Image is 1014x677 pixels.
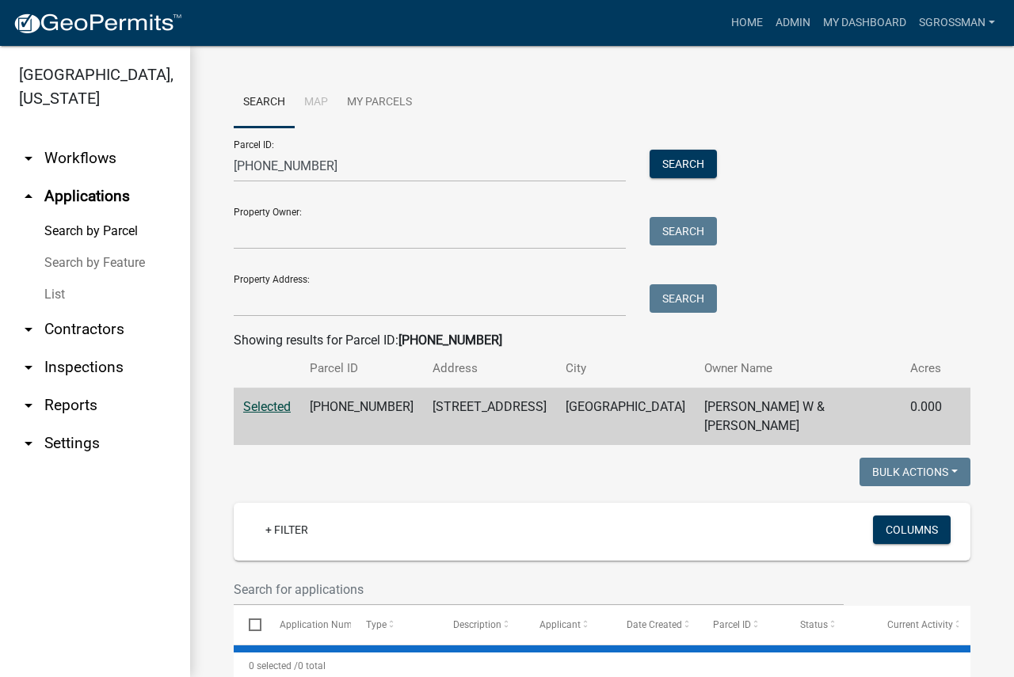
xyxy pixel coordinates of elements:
datatable-header-cell: Parcel ID [698,606,785,644]
i: arrow_drop_up [19,187,38,206]
a: + Filter [253,515,321,544]
span: Status [800,619,828,630]
strong: [PHONE_NUMBER] [398,333,502,348]
a: Search [234,78,295,128]
datatable-header-cell: Date Created [612,606,699,644]
div: Showing results for Parcel ID: [234,331,970,350]
th: Acres [901,350,951,387]
i: arrow_drop_down [19,320,38,339]
i: arrow_drop_down [19,358,38,377]
datatable-header-cell: Type [351,606,438,644]
datatable-header-cell: Current Activity [871,606,959,644]
span: Applicant [539,619,581,630]
a: Admin [769,8,817,38]
span: Type [366,619,387,630]
td: [PHONE_NUMBER] [300,388,423,446]
datatable-header-cell: Applicant [524,606,612,644]
i: arrow_drop_down [19,149,38,168]
button: Columns [873,515,951,544]
i: arrow_drop_down [19,434,38,453]
span: Application Number [280,619,366,630]
datatable-header-cell: Application Number [264,606,351,644]
span: Current Activity [887,619,953,630]
button: Search [650,284,717,313]
a: Selected [243,399,291,414]
a: My Dashboard [817,8,913,38]
td: [PERSON_NAME] W & [PERSON_NAME] [695,388,901,446]
span: Description [453,619,501,630]
a: Home [725,8,769,38]
td: [GEOGRAPHIC_DATA] [556,388,695,446]
i: arrow_drop_down [19,396,38,415]
span: 0 selected / [249,660,298,671]
a: My Parcels [337,78,421,128]
datatable-header-cell: Select [234,606,264,644]
td: [STREET_ADDRESS] [423,388,556,446]
th: Address [423,350,556,387]
datatable-header-cell: Status [785,606,872,644]
button: Search [650,217,717,245]
span: Date Created [627,619,682,630]
span: Parcel ID [713,619,751,630]
th: Owner Name [695,350,901,387]
button: Search [650,150,717,178]
td: 0.000 [901,388,951,446]
input: Search for applications [234,573,844,606]
th: City [556,350,695,387]
datatable-header-cell: Description [438,606,525,644]
th: Parcel ID [300,350,423,387]
button: Bulk Actions [860,458,970,486]
a: sgrossman [913,8,1001,38]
